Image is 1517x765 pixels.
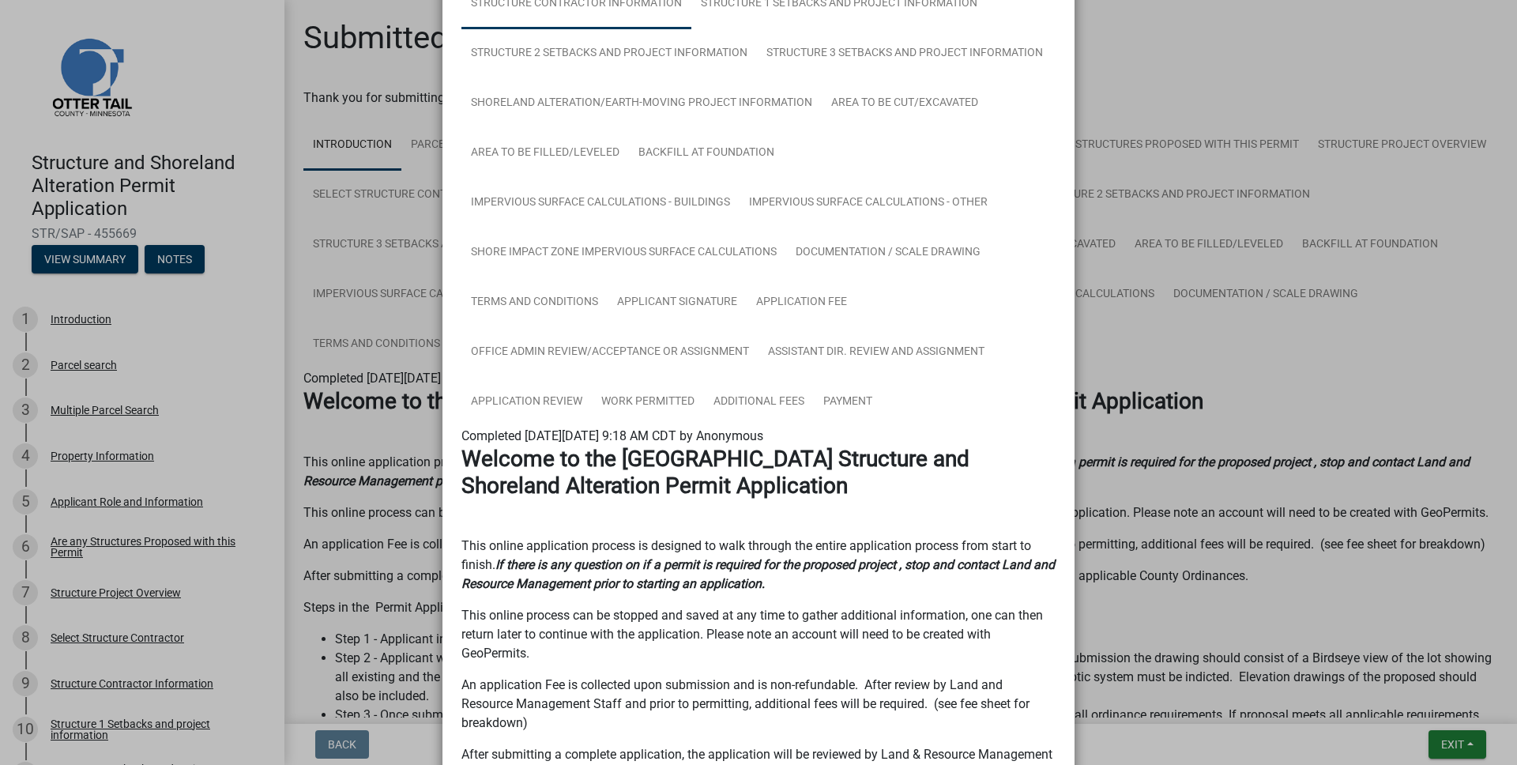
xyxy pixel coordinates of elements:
a: Payment [814,377,882,428]
a: Assistant Dir. Review and Assignment [758,327,994,378]
a: Shoreland Alteration/Earth-Moving Project Information [461,78,822,129]
a: Impervious Surface Calculations - Buildings [461,178,740,228]
a: Backfill at foundation [629,128,784,179]
a: Work Permitted [592,377,704,428]
strong: Welcome to the [GEOGRAPHIC_DATA] Structure and Shoreland Alteration Permit Application [461,446,969,499]
p: This online process can be stopped and saved at any time to gather additional information, one ca... [461,606,1056,663]
a: Area to be Filled/Leveled [461,128,629,179]
a: Application Fee [747,277,856,328]
a: Additional Fees [704,377,814,428]
a: Terms and Conditions [461,277,608,328]
strong: If there is any question on if a permit is required for the proposed project , stop and contact L... [461,557,1055,591]
a: Documentation / Scale Drawing [786,228,990,278]
a: Shore Impact Zone Impervious Surface Calculations [461,228,786,278]
a: Applicant Signature [608,277,747,328]
p: This online application process is designed to walk through the entire application process from s... [461,537,1056,594]
a: Application Review [461,377,592,428]
a: Impervious Surface Calculations - Other [740,178,997,228]
p: An application Fee is collected upon submission and is non-refundable. After review by Land and R... [461,676,1056,733]
a: Structure 2 Setbacks and project information [461,28,757,79]
a: Structure 3 Setbacks and project information [757,28,1052,79]
span: Completed [DATE][DATE] 9:18 AM CDT by Anonymous [461,428,763,443]
a: Area to be Cut/Excavated [822,78,988,129]
a: Office Admin Review/Acceptance or Assignment [461,327,758,378]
